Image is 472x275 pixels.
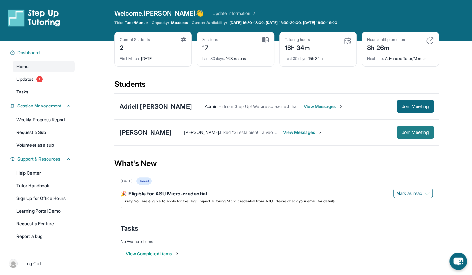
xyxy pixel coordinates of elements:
button: View Completed Items [126,251,179,257]
span: [DATE] 16:30-18:00, [DATE] 16:30-20:00, [DATE] 16:30-19:00 [230,20,337,25]
div: What's New [114,150,439,177]
div: Hours until promotion [367,37,405,42]
div: 17 [202,42,218,52]
img: card [344,37,351,45]
button: Session Management [15,103,71,109]
button: Join Meeting [397,126,434,139]
a: Request a Sub [13,127,75,138]
div: Advanced Tutor/Mentor [367,52,434,61]
span: Join Meeting [402,105,429,108]
span: 1 Students [170,20,188,25]
div: 8h 26m [367,42,405,52]
div: 16h 34m [285,42,310,52]
img: card [262,37,269,43]
div: 15h 34m [285,52,351,61]
span: Current Availability: [192,20,227,25]
div: Current Students [120,37,150,42]
span: Last 30 days : [202,56,225,61]
span: Session Management [17,103,61,109]
a: |Log Out [6,257,75,271]
button: Dashboard [15,49,71,56]
span: [PERSON_NAME] : [184,130,220,135]
img: Mark as read [425,191,430,196]
span: Welcome, [PERSON_NAME] 👋 [114,9,204,18]
a: Help Center [13,167,75,179]
a: Volunteer as a sub [13,139,75,151]
div: 2 [120,42,150,52]
div: Unread [136,177,152,185]
div: 🎉 Eligible for ASU Micro-credential [121,190,433,199]
a: Tasks [13,86,75,98]
button: Join Meeting [397,100,434,113]
img: card [426,37,434,45]
span: Log Out [24,260,41,267]
div: [DATE] [120,52,186,61]
a: Report a bug [13,231,75,242]
span: Liked “Si está bien! La veo a las 7! Gracias” [220,130,305,135]
span: Admin : [205,104,218,109]
a: Sign Up for Office Hours [13,193,75,204]
span: Hurray! You are eligible to apply for the High Impact Tutoring Micro-credential from ASU. Please ... [121,199,336,203]
div: [PERSON_NAME] [120,128,171,137]
div: 16 Sessions [202,52,269,61]
span: First Match : [120,56,140,61]
span: Home [16,63,29,70]
span: Support & Resources [17,156,60,162]
span: Mark as read [396,190,422,196]
button: Mark as read [393,189,433,198]
a: Request a Feature [13,218,75,229]
div: No Available Items [121,239,433,244]
div: Sessions [202,37,218,42]
span: Title: [114,20,123,25]
span: | [20,260,22,267]
a: Home [13,61,75,72]
span: Updates [16,76,34,82]
img: card [181,37,186,42]
span: Capacity: [152,20,169,25]
span: Tutor/Mentor [125,20,148,25]
img: logo [8,9,60,27]
a: Weekly Progress Report [13,114,75,125]
span: Next title : [367,56,384,61]
button: chat-button [449,253,467,270]
a: Update Information [212,10,257,16]
span: Tasks [121,224,138,233]
a: Tutor Handbook [13,180,75,191]
span: Tasks [16,89,28,95]
a: [DATE] 16:30-18:00, [DATE] 16:30-20:00, [DATE] 16:30-19:00 [228,20,339,25]
a: Learning Portal Demo [13,205,75,217]
button: Support & Resources [15,156,71,162]
div: [DATE] [121,179,133,184]
img: Chevron-Right [318,130,323,135]
span: Last 30 days : [285,56,307,61]
img: user-img [9,259,18,268]
span: 1 [36,76,43,82]
span: Join Meeting [402,131,429,134]
span: Dashboard [17,49,40,56]
img: Chevron Right [250,10,257,16]
div: Tutoring hours [285,37,310,42]
div: Adriell [PERSON_NAME] [120,102,192,111]
img: Chevron-Right [338,104,343,109]
a: Updates1 [13,74,75,85]
span: View Messages [283,129,323,136]
span: View Messages [304,103,343,110]
div: Students [114,79,439,93]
